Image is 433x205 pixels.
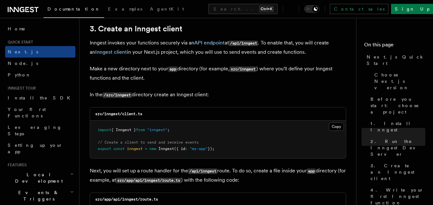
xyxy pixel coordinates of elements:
[95,112,142,116] code: src/inngest/client.ts
[371,138,425,157] span: 2. Run the Inngest Dev Server
[185,146,187,151] span: :
[146,2,188,17] a: AgentKit
[150,6,184,12] span: AgentKit
[5,162,27,168] span: Features
[307,169,316,174] code: app
[367,54,425,67] span: Next.js Quick Start
[8,72,31,77] span: Python
[8,26,26,32] span: Home
[8,49,38,54] span: Next.js
[98,128,111,132] span: import
[259,6,274,12] kbd: Ctrl+K
[5,104,75,122] a: Your first Functions
[368,93,425,118] a: Before you start: choose a project
[5,40,33,45] span: Quick start
[90,166,346,185] p: Next, you will set up a route handler for the route. To do so, create a file inside your director...
[116,178,181,183] code: src/app/api/inngest/route.ts
[5,139,75,157] a: Setting up your app
[5,187,75,205] button: Events & Triggers
[8,61,38,66] span: Node.js
[5,23,75,35] a: Home
[374,72,425,91] span: Choose Next.js version
[127,146,143,151] span: inngest
[108,6,142,12] span: Examples
[368,160,425,184] a: 3. Create an Inngest client
[5,46,75,58] a: Next.js
[5,189,70,202] span: Events & Triggers
[111,128,136,132] span: { Inngest }
[113,146,125,151] span: const
[98,140,199,145] span: // Create a client to send and receive events
[229,41,258,46] code: /api/inngest
[371,162,425,182] span: 3. Create an Inngest client
[5,169,75,187] button: Local Development
[188,169,217,174] code: /api/inngest
[368,136,425,160] a: 2. Run the Inngest Dev Server
[158,146,174,151] span: Inngest
[364,51,425,69] a: Next.js Quick Start
[5,69,75,81] a: Python
[136,128,145,132] span: from
[8,143,63,154] span: Setting up your app
[90,64,346,83] p: Make a new directory next to your directory (for example, ) where you'll define your Inngest func...
[98,146,111,151] span: export
[147,128,167,132] span: "inngest"
[208,146,214,151] span: });
[5,86,36,91] span: Inngest tour
[8,125,62,136] span: Leveraging Steps
[371,96,425,115] span: Before you start: choose a project
[364,41,425,51] h4: On this page
[44,2,104,18] a: Documentation
[304,5,320,13] button: Toggle dark mode
[103,92,132,98] code: /src/inngest
[372,69,425,93] a: Choose Next.js version
[5,171,70,184] span: Local Development
[47,6,100,12] span: Documentation
[174,146,185,151] span: ({ id
[95,49,127,55] a: Inngest client
[330,4,388,14] a: Contact sales
[329,122,344,131] button: Copy
[168,67,177,72] code: app
[8,95,74,100] span: Install the SDK
[95,197,158,201] code: src/app/api/inngest/route.ts
[229,67,256,72] code: src/inngest
[8,107,46,118] span: Your first Functions
[208,4,278,14] button: Search...Ctrl+K
[149,146,156,151] span: new
[145,146,147,151] span: =
[5,122,75,139] a: Leveraging Steps
[5,58,75,69] a: Node.js
[90,90,346,99] p: In the directory create an Inngest client:
[371,120,425,133] span: 1. Install Inngest
[5,92,75,104] a: Install the SDK
[190,146,208,151] span: "my-app"
[194,40,225,46] a: API endpoint
[167,128,170,132] span: ;
[90,24,182,33] a: 3. Create an Inngest client
[104,2,146,17] a: Examples
[368,118,425,136] a: 1. Install Inngest
[90,38,346,57] p: Inngest invokes your functions securely via an at . To enable that, you will create an in your Ne...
